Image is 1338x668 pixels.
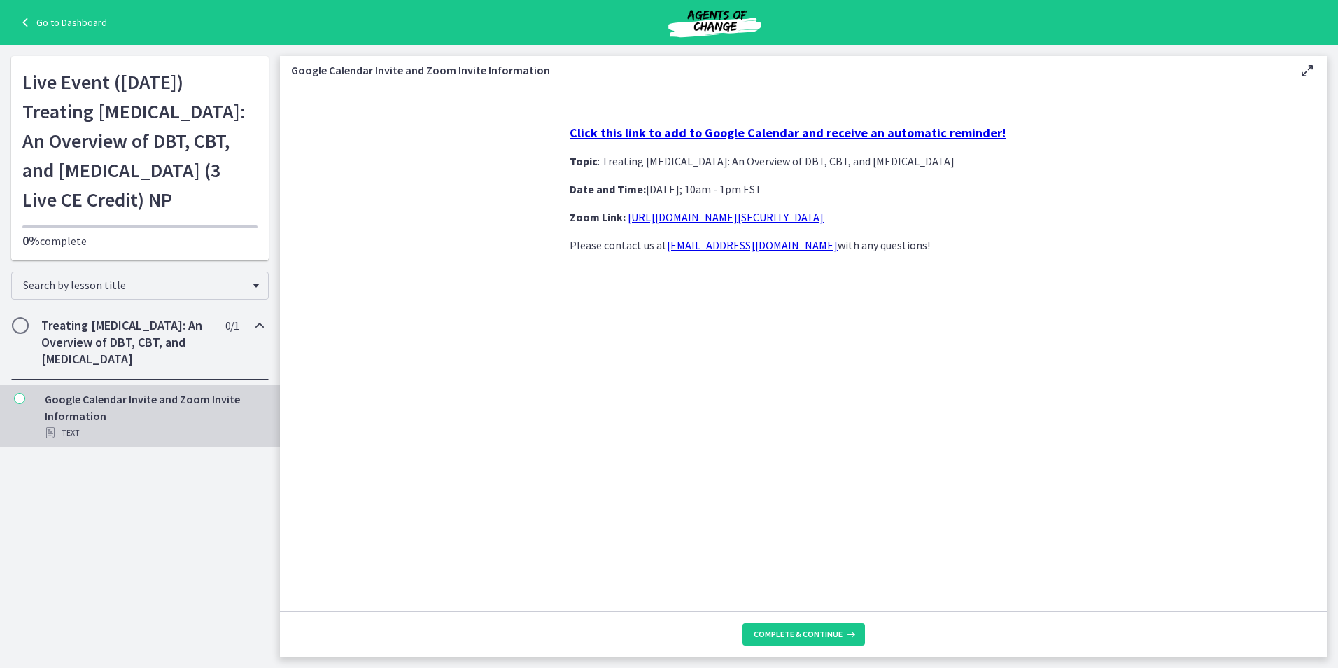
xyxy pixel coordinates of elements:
[570,237,1037,253] p: Please contact us at with any questions!
[17,14,107,31] a: Go to Dashboard
[11,272,269,300] div: Search by lesson title
[45,424,263,441] div: Text
[22,232,40,249] span: 0%
[41,317,212,368] h2: Treating [MEDICAL_DATA]: An Overview of DBT, CBT, and [MEDICAL_DATA]
[570,210,626,224] strong: Zoom Link:
[570,153,1037,169] p: : Treating [MEDICAL_DATA]: An Overview of DBT, CBT, and [MEDICAL_DATA]
[570,125,1006,141] strong: Click this link to add to Google Calendar and receive an automatic reminder!
[291,62,1276,78] h3: Google Calendar Invite and Zoom Invite Information
[667,238,838,252] a: [EMAIL_ADDRESS][DOMAIN_NAME]
[23,278,246,292] span: Search by lesson title
[570,154,598,168] strong: Topic
[570,182,646,196] strong: Date and Time:
[628,210,824,224] a: [URL][DOMAIN_NAME][SECURITY_DATA]
[22,67,258,214] h1: Live Event ([DATE]) Treating [MEDICAL_DATA]: An Overview of DBT, CBT, and [MEDICAL_DATA] (3 Live ...
[742,623,865,646] button: Complete & continue
[45,391,263,441] div: Google Calendar Invite and Zoom Invite Information
[754,629,843,640] span: Complete & continue
[225,317,239,334] span: 0 / 1
[570,181,1037,197] p: [DATE]; 10am - 1pm EST
[631,6,798,39] img: Agents of Change Social Work Test Prep
[570,126,1006,140] a: Click this link to add to Google Calendar and receive an automatic reminder!
[22,232,258,249] p: complete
